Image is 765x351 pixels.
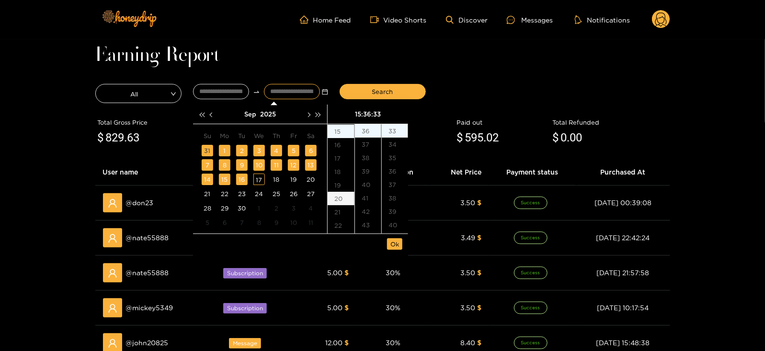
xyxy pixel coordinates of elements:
span: 12.00 [326,339,343,346]
span: @ don23 [126,198,154,208]
div: 11 [305,217,317,228]
span: $ [457,129,463,147]
td: 2025-09-17 [251,172,268,187]
div: 4 [271,145,282,156]
div: 20 [328,192,354,205]
td: 2025-10-02 [268,201,285,215]
div: 3 [253,145,265,156]
span: 3.50 [460,304,475,311]
span: @ nate55888 [126,233,169,243]
button: Notifications [572,15,633,24]
span: 30 % [386,269,400,276]
div: 6 [219,217,230,228]
span: $ [345,269,349,276]
div: 41 [355,191,381,205]
div: 26 [288,188,299,199]
div: 35 [382,151,408,164]
span: 30 % [386,339,400,346]
th: Purchased At [576,159,670,186]
button: 2025 [260,105,276,124]
div: 19 [288,174,299,185]
td: 2025-09-19 [285,172,302,187]
span: Subscription [223,303,267,314]
div: 39 [382,205,408,218]
div: 15 [328,125,354,138]
div: 5 [288,145,299,156]
div: 15:36:33 [331,105,404,124]
span: 5.00 [328,304,343,311]
span: Success [514,267,548,279]
span: [DATE] 22:42:24 [596,234,650,241]
div: 37 [355,138,381,151]
th: Tu [233,128,251,143]
th: Mo [216,128,233,143]
span: 3.49 [461,234,475,241]
td: 2025-09-25 [268,187,285,201]
td: 2025-09-27 [302,187,320,201]
span: Ok [390,239,399,249]
h1: Earning Report [95,49,670,62]
span: home [300,15,313,24]
span: 3.50 [460,199,475,206]
td: 2025-09-24 [251,187,268,201]
div: 36 [355,124,381,138]
div: 29 [219,202,230,214]
div: 17 [328,152,354,165]
div: Paid out [457,117,548,127]
td: 2025-09-02 [233,143,251,158]
td: 2025-09-28 [199,201,216,215]
div: 20 [305,174,317,185]
span: video-camera [370,15,384,24]
span: $ [477,339,481,346]
td: 2025-09-01 [216,143,233,158]
a: Video Shorts [370,15,427,24]
div: 16 [328,138,354,152]
td: 2025-10-04 [302,201,320,215]
button: Search [340,84,426,99]
td: 2025-09-03 [251,143,268,158]
span: $ [98,129,104,147]
div: 38 [355,151,381,164]
span: $ [477,304,481,311]
div: 31 [202,145,213,156]
div: 44 [355,232,381,245]
span: [DATE] 21:57:58 [597,269,650,276]
a: Discover [446,16,488,24]
span: [DATE] 00:39:08 [594,199,651,206]
td: 2025-10-11 [302,215,320,230]
div: 18 [271,174,282,185]
div: 2 [271,202,282,214]
td: 2025-09-15 [216,172,233,187]
div: 37 [382,178,408,191]
span: Success [514,197,548,209]
span: @ john20825 [126,338,169,348]
span: [DATE] 15:48:38 [596,339,650,346]
div: 5 [202,217,213,228]
div: 36 [382,164,408,178]
div: 33 [382,124,408,138]
div: 21 [202,188,213,199]
div: 12 [288,159,299,171]
div: 1 [219,145,230,156]
th: Fr [285,128,302,143]
span: Message [229,338,261,349]
span: 30 % [386,304,400,311]
div: 15 [219,174,230,185]
td: 2025-09-14 [199,172,216,187]
div: 39 [355,164,381,178]
div: 43 [355,218,381,232]
span: user [108,234,117,243]
div: 27 [305,188,317,199]
span: $ [477,199,481,206]
div: 8 [253,217,265,228]
td: 2025-08-31 [199,143,216,158]
td: 2025-10-08 [251,215,268,230]
span: 829 [106,131,125,144]
div: Total Refunded [553,117,668,127]
span: $ [477,269,481,276]
span: $ [345,304,349,311]
div: 9 [236,159,248,171]
div: 34 [382,138,408,151]
div: 24 [253,188,265,199]
td: 2025-10-10 [285,215,302,230]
